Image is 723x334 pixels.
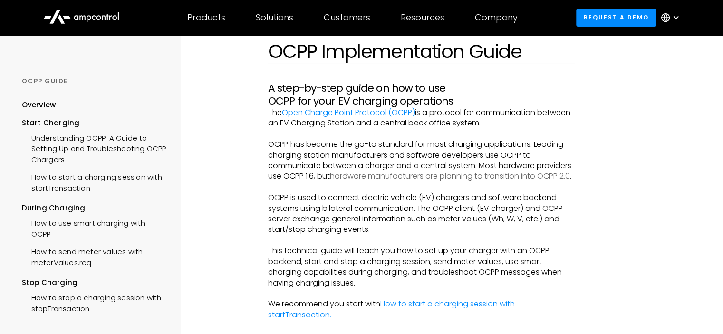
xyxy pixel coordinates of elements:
div: Solutions [256,12,293,23]
div: Resources [401,12,444,23]
a: How to send meter values with meterValues.req [22,242,166,270]
a: Request a demo [576,9,656,26]
p: ‍ [268,288,575,299]
div: Customers [324,12,370,23]
div: Company [475,12,518,23]
p: OCPP is used to connect electric vehicle (EV) chargers and software backend systems using bilater... [268,192,575,235]
a: Understanding OCPP: A Guide to Setting Up and Troubleshooting OCPP Chargers [22,128,166,167]
div: Products [187,12,225,23]
div: Stop Charging [22,277,166,288]
p: This technical guide will teach you how to set up your charger with an OCPP backend, start and st... [268,246,575,288]
div: OCPP GUIDE [22,77,166,86]
p: We recommend you start with [268,299,575,320]
p: ‍ [268,182,575,192]
div: Overview [22,100,56,110]
h1: OCPP Implementation Guide [268,40,575,63]
p: The is a protocol for communication between an EV Charging Station and a central back office system. [268,107,575,129]
p: ‍ [268,235,575,246]
a: Overview [22,100,56,117]
a: How to use smart charging with OCPP [22,213,166,242]
a: How to stop a charging session with stopTransaction [22,288,166,316]
h3: A step-by-step guide on how to use OCPP for your EV charging operations [268,82,575,107]
p: OCPP has become the go-to standard for most charging applications. Leading charging station manuf... [268,139,575,182]
a: Open Charge Point Protocol (OCPP) [282,107,415,118]
p: ‍ [268,129,575,139]
div: During Charging [22,203,166,213]
a: How to start a charging session with startTransaction [22,167,166,196]
a: hardware manufacturers are planning to transition into OCPP 2.0 [330,171,570,181]
a: How to start a charging session with startTransaction. [268,298,515,320]
div: Start Charging [22,117,166,128]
